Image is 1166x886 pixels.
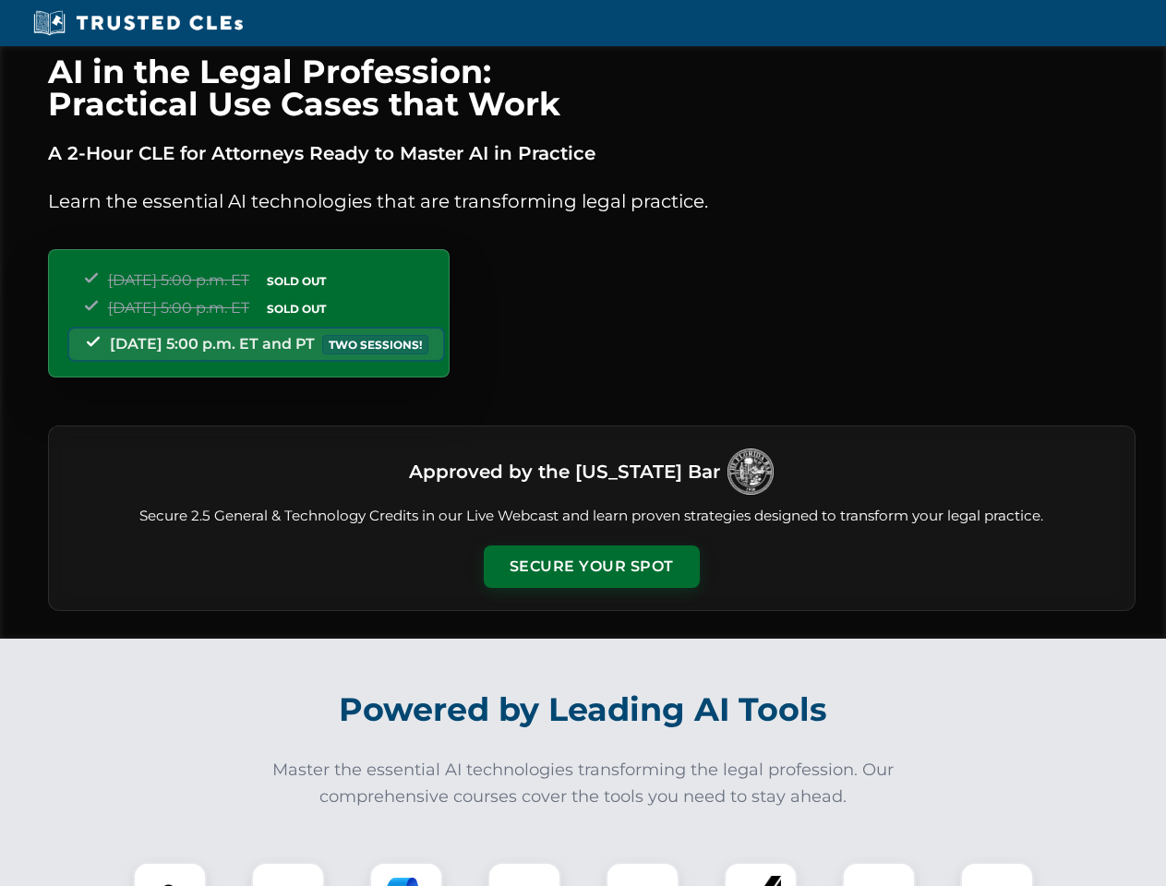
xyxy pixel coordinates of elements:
img: Trusted CLEs [28,9,248,37]
p: Master the essential AI technologies transforming the legal profession. Our comprehensive courses... [260,757,907,810]
p: Learn the essential AI technologies that are transforming legal practice. [48,186,1136,216]
span: [DATE] 5:00 p.m. ET [108,271,249,289]
span: [DATE] 5:00 p.m. ET [108,299,249,317]
h2: Powered by Leading AI Tools [72,677,1095,742]
img: Logo [727,449,774,495]
p: A 2-Hour CLE for Attorneys Ready to Master AI in Practice [48,138,1136,168]
span: SOLD OUT [260,271,332,291]
span: SOLD OUT [260,299,332,318]
p: Secure 2.5 General & Technology Credits in our Live Webcast and learn proven strategies designed ... [71,506,1112,527]
h3: Approved by the [US_STATE] Bar [409,455,720,488]
button: Secure Your Spot [484,545,700,588]
h1: AI in the Legal Profession: Practical Use Cases that Work [48,55,1136,120]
